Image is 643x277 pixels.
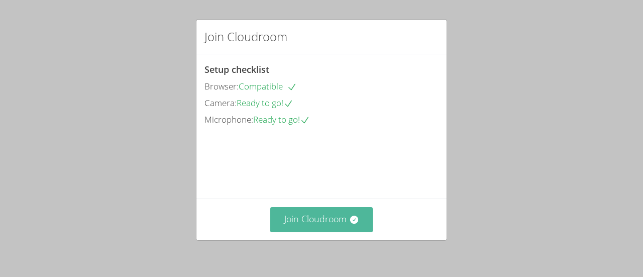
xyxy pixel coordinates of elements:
[204,97,237,109] span: Camera:
[204,80,239,92] span: Browser:
[204,28,287,46] h2: Join Cloudroom
[253,114,310,125] span: Ready to go!
[270,207,373,232] button: Join Cloudroom
[239,80,297,92] span: Compatible
[237,97,293,109] span: Ready to go!
[204,114,253,125] span: Microphone:
[204,63,269,75] span: Setup checklist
